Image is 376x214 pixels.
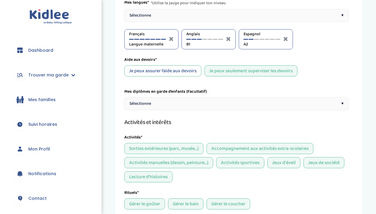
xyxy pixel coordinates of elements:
[207,143,313,154] div: Accompagnement aux activités extra-scolaires
[341,12,343,19] span: ▾
[28,146,50,152] span: Mon Profil
[186,31,223,37] span: Anglais
[341,101,343,107] span: ▾
[124,117,171,127] span: Activités et intérêts
[28,72,69,78] span: Trouver ma garde
[124,190,139,196] label: Rituels*
[168,198,204,209] div: Gérer le bain
[216,157,264,168] div: Activités sportives
[124,143,204,154] div: Sorties extérieures (parc, musée...)
[28,47,53,54] span: Dashboard
[9,89,92,110] a: Mes familles
[124,134,142,141] label: Activités*
[30,9,72,24] img: logo.svg
[9,64,92,86] a: Trouver ma garde
[28,97,56,103] span: Mes familles
[124,157,213,168] div: Activités manuelles (dessin, peinture...)
[9,188,92,209] a: Contact
[9,138,92,160] a: Mon Profil
[244,31,280,37] span: Espagnol
[303,157,344,168] div: Jeux de société
[129,12,151,19] span: Sélectionne
[28,195,47,202] span: Contact
[124,57,157,63] label: Aide aux devoirs*
[207,198,250,209] div: Gérer le coucher
[186,41,223,48] span: B1
[267,157,300,168] div: Jeux d'éveil
[204,65,297,76] div: Je peux seulement superviser les devoirs
[129,31,166,37] span: Français
[124,88,207,95] label: Mes diplômes en garde d’enfants (Facultatif)
[28,121,57,128] span: Suivi horaires
[129,41,166,48] span: Langue maternelle
[124,198,165,209] div: Gérer le goûter
[124,171,172,182] div: Lecture d'histoires
[28,171,56,177] span: Notifications
[129,101,151,107] span: Sélectionne
[9,163,92,185] a: Notifications
[9,39,92,61] a: Dashboard
[124,65,201,76] div: Je peux assurer l’aide aux devoirs
[9,113,92,135] a: Suivi horaires
[244,41,280,48] span: A2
